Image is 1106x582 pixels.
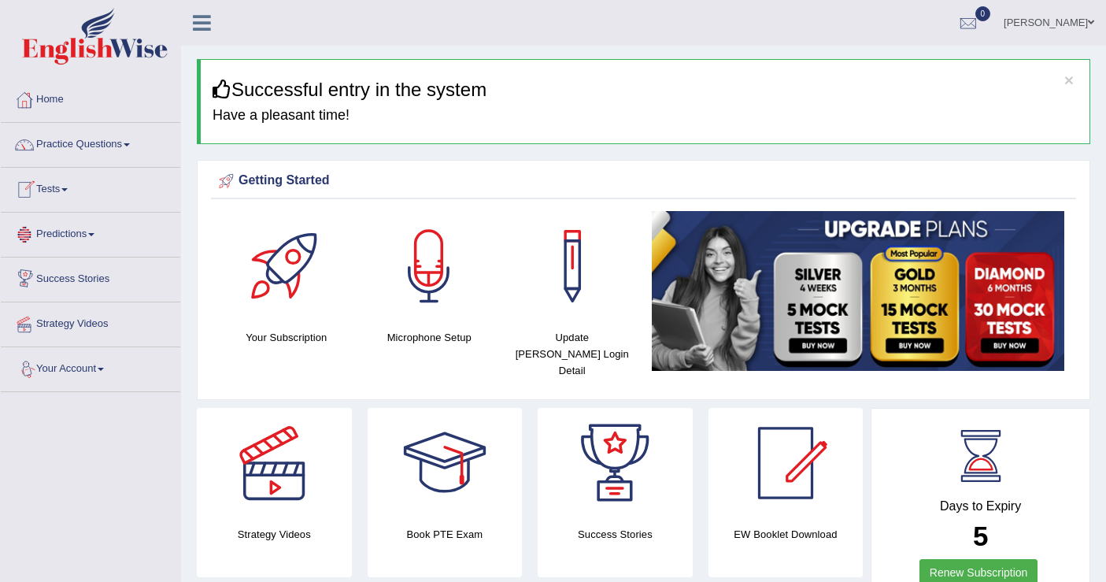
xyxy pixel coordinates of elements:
h4: Update [PERSON_NAME] Login Detail [509,329,636,379]
a: Practice Questions [1,123,180,162]
button: × [1064,72,1074,88]
a: Tests [1,168,180,207]
div: Getting Started [215,169,1072,193]
a: Your Account [1,347,180,387]
img: small5.jpg [652,211,1065,371]
a: Home [1,78,180,117]
b: 5 [973,521,988,551]
h4: Success Stories [538,526,693,543]
h3: Successful entry in the system [213,80,1078,100]
h4: Days to Expiry [889,499,1072,513]
h4: Microphone Setup [366,329,494,346]
h4: Your Subscription [223,329,350,346]
a: Strategy Videos [1,302,180,342]
a: Predictions [1,213,180,252]
span: 0 [975,6,991,21]
a: Success Stories [1,258,180,297]
h4: EW Booklet Download [708,526,864,543]
h4: Strategy Videos [197,526,352,543]
h4: Book PTE Exam [368,526,523,543]
h4: Have a pleasant time! [213,108,1078,124]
